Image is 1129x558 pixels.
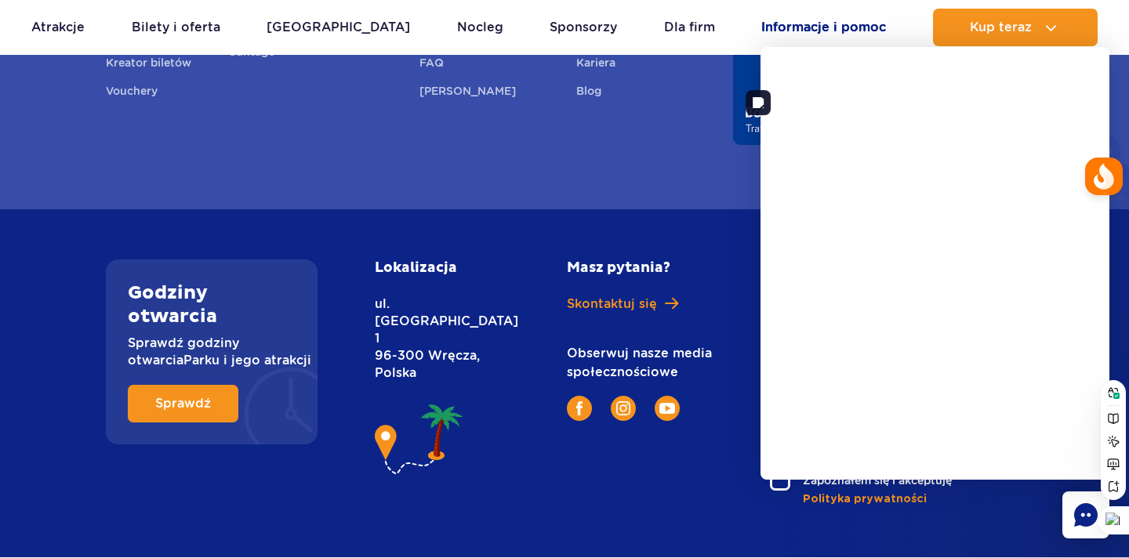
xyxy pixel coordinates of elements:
a: Sprawdź [128,385,238,422]
h2: Masz pytania? [567,259,719,277]
h2: Lokalizacja [375,259,496,277]
p: Obserwuj nasze media społecznościowe [567,344,719,382]
button: Kup teraz [933,9,1098,46]
h2: Godziny otwarcia [128,281,296,328]
label: Zapoznałem się i akceptuję [770,470,989,491]
img: YouTube [659,403,675,414]
img: Facebook [576,401,583,415]
a: [GEOGRAPHIC_DATA] [267,9,410,46]
a: Vouchery [106,82,158,104]
a: Blog [576,82,601,104]
span: Sprawdź [155,397,211,410]
a: Kariera [576,54,615,76]
a: [PERSON_NAME] [419,82,516,104]
span: Kup teraz [970,20,1032,34]
span: Skontaktuj się [567,295,657,313]
a: Nocleg [457,9,503,46]
iframe: chatbot [761,47,1109,480]
a: Dla firm [664,9,715,46]
p: ul. [GEOGRAPHIC_DATA] 1 96-300 Wręcza, Polska [375,295,496,382]
a: FAQ [419,54,444,76]
a: Informacje i pomoc [761,9,886,46]
div: Chat [1062,491,1109,538]
a: Skontaktuj się [567,295,719,313]
p: Sprawdź godziny otwarcia Parku i jego atrakcji [128,335,296,369]
a: Sponsorzy [550,9,617,46]
a: Atrakcje [31,9,85,46]
img: Instagram [616,401,630,415]
a: Kreator biletów [106,54,191,76]
a: Bilety i oferta [132,9,220,46]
